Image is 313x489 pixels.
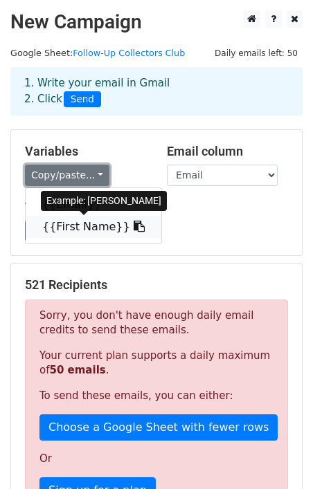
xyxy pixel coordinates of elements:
h2: New Campaign [10,10,303,34]
iframe: Chat Widget [244,423,313,489]
h5: 521 Recipients [25,277,288,293]
span: Daily emails left: 50 [210,46,303,61]
a: Choose a Google Sheet with fewer rows [39,414,278,441]
a: {{First Name}} [26,216,161,238]
a: Daily emails left: 50 [210,48,303,58]
a: {{Email}} [26,194,161,216]
h5: Variables [25,144,146,159]
small: Google Sheet: [10,48,185,58]
p: Your current plan supports a daily maximum of . [39,349,274,378]
a: Follow-Up Collectors Club [73,48,185,58]
h5: Email column [167,144,288,159]
p: Or [39,452,274,466]
div: Example: [PERSON_NAME] [41,191,167,211]
strong: 50 emails [49,364,105,376]
p: To send these emails, you can either: [39,389,274,403]
a: Copy/paste... [25,165,109,186]
div: 1. Write your email in Gmail 2. Click [14,75,299,107]
p: Sorry, you don't have enough daily email credits to send these emails. [39,308,274,338]
span: Send [64,91,101,108]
